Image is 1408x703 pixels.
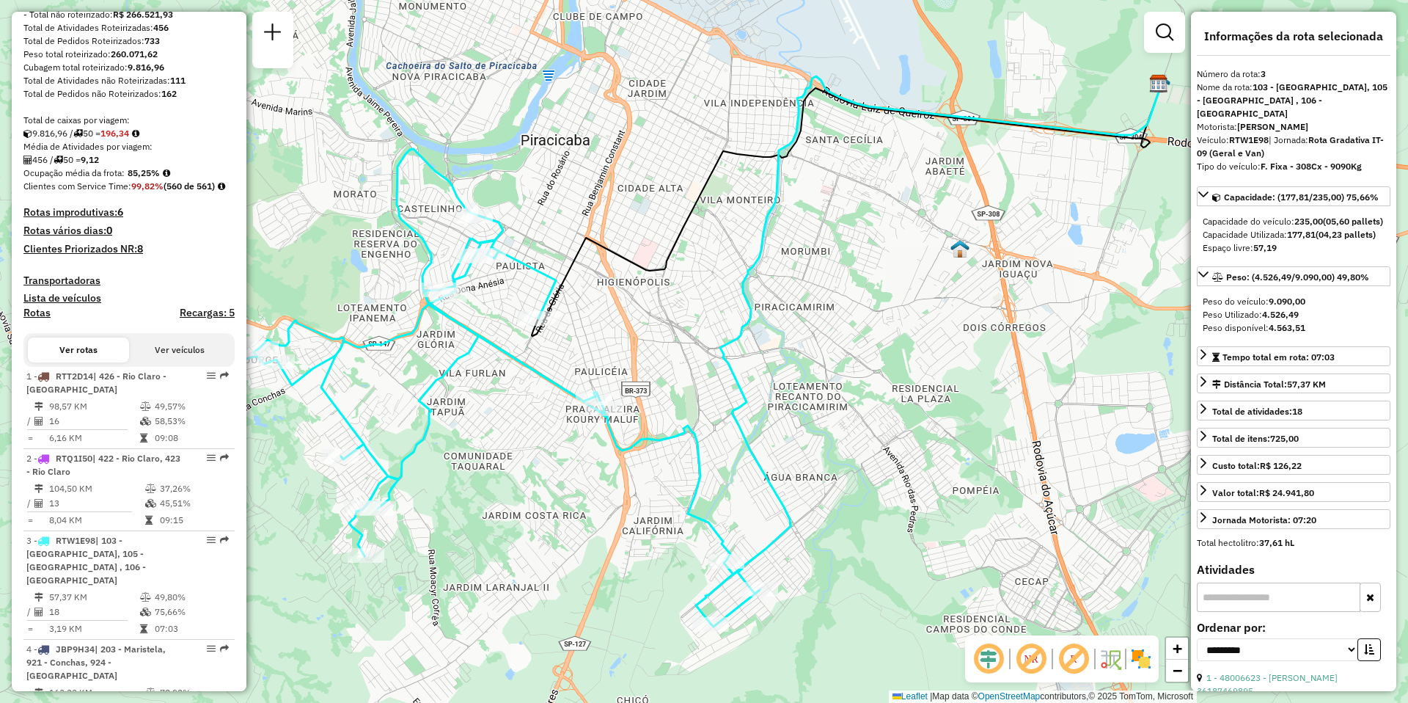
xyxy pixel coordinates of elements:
strong: (05,60 pallets) [1323,216,1383,227]
td: = [26,513,34,528]
span: 2 - [26,453,180,477]
div: Custo total: [1212,459,1302,473]
a: Leaflet [892,691,928,702]
span: Capacidade: (177,81/235,00) 75,66% [1224,192,1379,203]
i: % de utilização do peso [145,688,156,697]
i: Total de rotas [54,156,63,164]
div: Peso: (4.526,49/9.090,00) 49,80% [1197,289,1390,340]
img: Exibir/Ocultar setores [1129,647,1153,671]
div: - Total não roteirizado: [23,8,235,21]
i: Total de Atividades [34,499,43,508]
div: Peso disponível: [1203,321,1385,335]
i: Cubagem total roteirizado [23,129,32,138]
a: Total de atividades:18 [1197,401,1390,420]
i: Total de Atividades [23,156,32,164]
h4: Transportadoras [23,274,235,287]
span: Tempo total em rota: 07:03 [1222,351,1335,363]
td: 49,80% [154,590,228,605]
strong: R$ 266.521,93 [113,9,173,20]
div: Nome da rota: [1197,81,1390,120]
a: Jornada Motorista: 07:20 [1197,509,1390,529]
div: Cubagem total roteirizado: [23,61,235,74]
h4: Rotas [23,307,51,319]
button: Ver veículos [129,338,230,363]
img: Fluxo de ruas [1099,647,1122,671]
label: Ordenar por: [1197,619,1390,636]
strong: 260.071,62 [111,48,158,59]
a: Valor total:R$ 24.941,80 [1197,482,1390,502]
span: RTW1E98 [56,535,95,546]
strong: 9.816,96 [128,62,164,73]
div: Motorista: [1197,120,1390,134]
i: Total de Atividades [34,608,43,616]
i: % de utilização do peso [140,593,151,602]
div: 9.816,96 / 50 = [23,127,235,140]
td: 45,51% [159,496,229,511]
strong: (560 de 561) [164,181,215,192]
h4: Recargas: 5 [180,307,235,319]
strong: 103 - [GEOGRAPHIC_DATA], 105 - [GEOGRAPHIC_DATA] , 106 - [GEOGRAPHIC_DATA] [1197,81,1387,119]
div: Total de Atividades Roteirizadas: [23,21,235,34]
em: Rota exportada [220,536,229,544]
i: Distância Total [34,402,43,411]
span: | 203 - Maristela, 921 - Conchas, 924 - [GEOGRAPHIC_DATA] [26,644,166,681]
i: % de utilização da cubagem [145,499,156,508]
strong: 0 [106,224,112,237]
span: Clientes com Service Time: [23,181,131,192]
strong: 3 [1261,68,1266,79]
div: Capacidade: (177,81/235,00) 75,66% [1197,209,1390,261]
td: 57,37 KM [48,590,139,605]
td: 98,57 KM [48,399,139,414]
span: Ocupação média da frota: [23,167,125,178]
img: CDD Piracicaba [1149,74,1168,93]
h4: Rotas improdutivas: [23,206,235,219]
strong: 177,81 [1287,229,1316,240]
h4: Rotas vários dias: [23,225,235,237]
strong: 9,12 [81,154,99,165]
div: Veículo: [1197,134,1390,160]
strong: R$ 126,22 [1260,460,1302,471]
strong: 9.090,00 [1269,296,1305,307]
i: Tempo total em rota [140,624,147,633]
td: = [26,431,34,445]
i: % de utilização do peso [145,484,156,493]
div: Total de Pedidos Roteirizados: [23,34,235,48]
em: Rota exportada [220,371,229,380]
span: Exibir rótulo [1056,641,1091,677]
span: | [930,691,932,702]
span: 3 - [26,535,146,586]
a: Total de itens:725,00 [1197,428,1390,448]
td: = [26,622,34,636]
div: Map data © contributors,© 2025 TomTom, Microsoft [889,691,1197,703]
strong: 733 [144,35,160,46]
div: Número da rota: [1197,68,1390,81]
a: Peso: (4.526,49/9.090,00) 49,80% [1197,266,1390,286]
td: 49,57% [154,399,228,414]
i: Tempo total em rota [145,516,153,525]
i: Tempo total em rota [140,434,147,442]
em: Opções [207,371,216,380]
a: Tempo total em rota: 07:03 [1197,346,1390,366]
em: Opções [207,644,216,653]
em: Rotas cross docking consideradas [218,182,225,191]
div: Peso Utilizado: [1203,308,1385,321]
strong: 18 [1292,406,1302,417]
div: Total de caixas por viagem: [23,114,235,127]
button: Ordem crescente [1357,638,1381,661]
h4: Lista de veículos [23,292,235,305]
strong: 8 [137,242,143,255]
strong: (04,23 pallets) [1316,229,1376,240]
a: Distância Total:57,37 KM [1197,374,1390,393]
td: 09:08 [154,431,228,445]
td: 6,16 KM [48,431,139,445]
span: − [1173,661,1182,680]
div: Espaço livre: [1203,241,1385,255]
div: Total de itens: [1212,432,1299,445]
img: 480 UDC Light Piracicaba [950,239,969,258]
a: Capacidade: (177,81/235,00) 75,66% [1197,186,1390,206]
div: Valor total: [1212,487,1314,500]
strong: RTW1E98 [1229,134,1269,145]
strong: F. Fixa - 308Cx - 9090Kg [1261,161,1362,172]
strong: 4.526,49 [1262,309,1299,320]
strong: 37,61 hL [1259,537,1294,548]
